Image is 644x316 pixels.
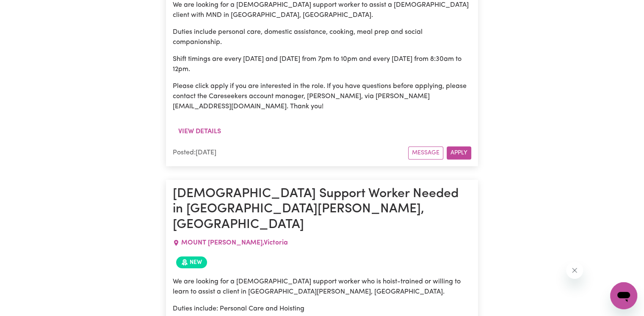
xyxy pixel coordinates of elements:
iframe: Close message [566,262,583,279]
p: Duties include: Personal Care and Hoisting [173,304,471,314]
button: Message [408,146,443,159]
div: Posted: [DATE] [173,148,408,158]
h1: [DEMOGRAPHIC_DATA] Support Worker Needed in [GEOGRAPHIC_DATA][PERSON_NAME], [GEOGRAPHIC_DATA] [173,187,471,233]
span: MOUNT [PERSON_NAME] , Victoria [181,239,288,246]
iframe: Button to launch messaging window [610,282,637,309]
span: Job posted within the last 30 days [176,256,207,268]
p: Duties include personal care, domestic assistance, cooking, meal prep and social companionship. [173,27,471,47]
span: Need any help? [5,6,51,13]
button: View details [173,124,227,140]
p: We are looking for a [DEMOGRAPHIC_DATA] support worker who is hoist-trained or willing to learn t... [173,277,471,297]
p: Please click apply if you are interested in the role. If you have questions before applying, plea... [173,81,471,112]
button: Apply for this job [447,146,471,159]
p: Shift timings are every [DATE] and [DATE] from 7pm to 10pm and every [DATE] from 8:30am to 12pm. [173,54,471,74]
